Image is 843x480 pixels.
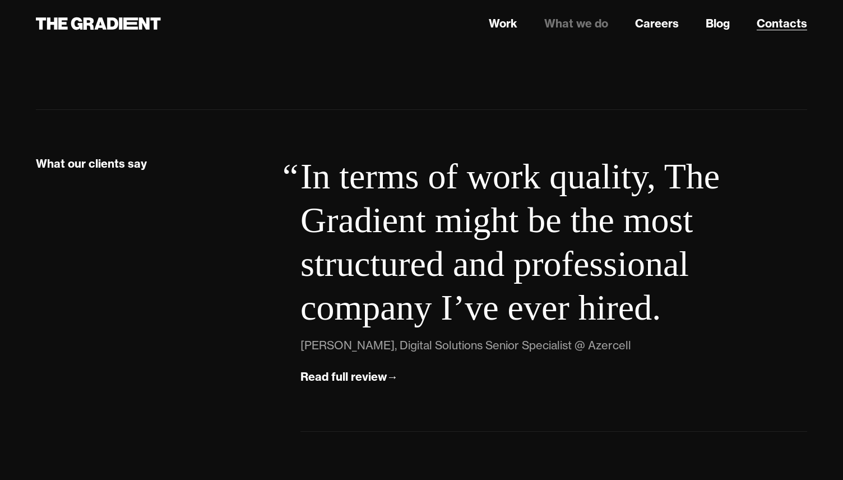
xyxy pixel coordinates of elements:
[300,368,398,386] a: Read full review→
[300,155,807,330] blockquote: In terms of work quality, The Gradient might be the most structured and professional company I’ve...
[706,15,730,32] a: Blog
[36,156,147,170] strong: What our clients say
[489,15,517,32] a: Work
[300,336,631,354] div: [PERSON_NAME], Digital Solutions Senior Specialist @ Azercell
[635,15,679,32] a: Careers
[544,15,608,32] a: What we do
[300,370,387,384] div: Read full review
[757,15,807,32] a: Contacts
[387,370,398,384] div: →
